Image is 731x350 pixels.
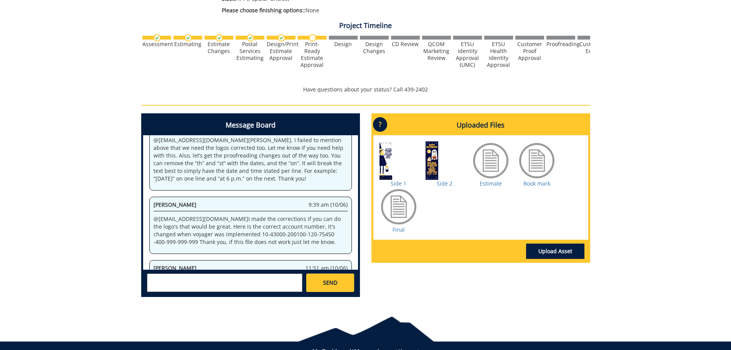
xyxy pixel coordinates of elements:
h4: Uploaded Files [373,115,588,135]
span: SEND [323,279,337,287]
h4: Message Board [143,115,358,135]
span: [PERSON_NAME] [153,264,196,272]
a: Final [393,226,405,233]
div: Print-Ready Estimate Approval [298,41,327,68]
img: checkmark [153,34,161,41]
a: Side 1 [391,180,406,187]
a: SEND [306,274,354,292]
div: Design/Print Estimate Approval [267,41,295,61]
div: CD Review [391,41,420,48]
div: ETSU Identity Approval (UMC) [453,41,482,68]
p: None [222,7,522,14]
span: 11:51 am (10/06) [305,264,348,272]
p: @ [EMAIL_ADDRESS][DOMAIN_NAME] I made the corrections if you can do the logo's that would be grea... [153,215,348,246]
span: [PERSON_NAME] [153,201,196,208]
p: @ [EMAIL_ADDRESS][DOMAIN_NAME] [PERSON_NAME], I failed to mention above that we need the logos co... [153,136,348,182]
div: Design [329,41,358,48]
a: Estimate [480,180,502,187]
div: Estimating [173,41,202,48]
img: no [309,34,316,41]
p: Have questions about your status? Call 439-2402 [141,86,590,93]
textarea: messageToSend [147,274,302,292]
div: Customer Edits [578,41,606,55]
div: Postal Services Estimating [236,41,264,61]
div: Customer Proof Approval [515,41,544,61]
p: ? [373,117,387,132]
a: Upload Asset [526,244,584,259]
h4: Project Timeline [141,22,590,30]
div: QCOM Marketing Review [422,41,451,61]
div: Design Changes [360,41,389,55]
div: Assessment [142,41,171,48]
span: Please choose finishing options:: [222,7,305,14]
img: checkmark [278,34,285,41]
a: Book mark [523,180,550,187]
img: checkmark [247,34,254,41]
img: checkmark [185,34,192,41]
a: Side 2 [437,180,452,187]
div: Proofreading [546,41,575,48]
div: Estimate Changes [205,41,233,55]
div: ETSU Health Identity Approval [484,41,513,68]
img: checkmark [216,34,223,41]
span: 9:39 am (10/06) [309,201,348,209]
